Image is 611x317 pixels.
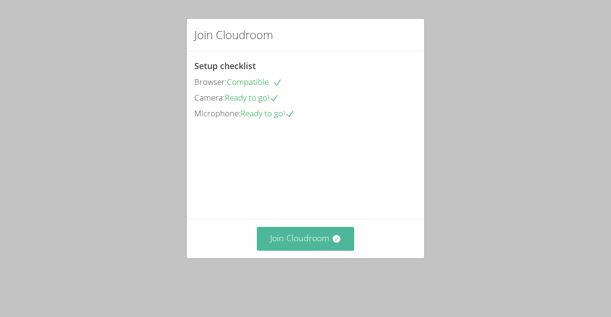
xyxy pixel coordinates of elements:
span: Compatible [227,76,282,87]
button: Join Cloudroom [257,227,355,250]
span: Camera: [194,92,225,103]
span: Ready to go! [225,92,279,103]
span: Microphone: [194,108,241,119]
h2: Join Cloudroom [194,26,273,43]
span: Browser: [194,76,227,87]
span: Setup checklist [194,60,256,72]
span: Ready to go! [241,108,295,119]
